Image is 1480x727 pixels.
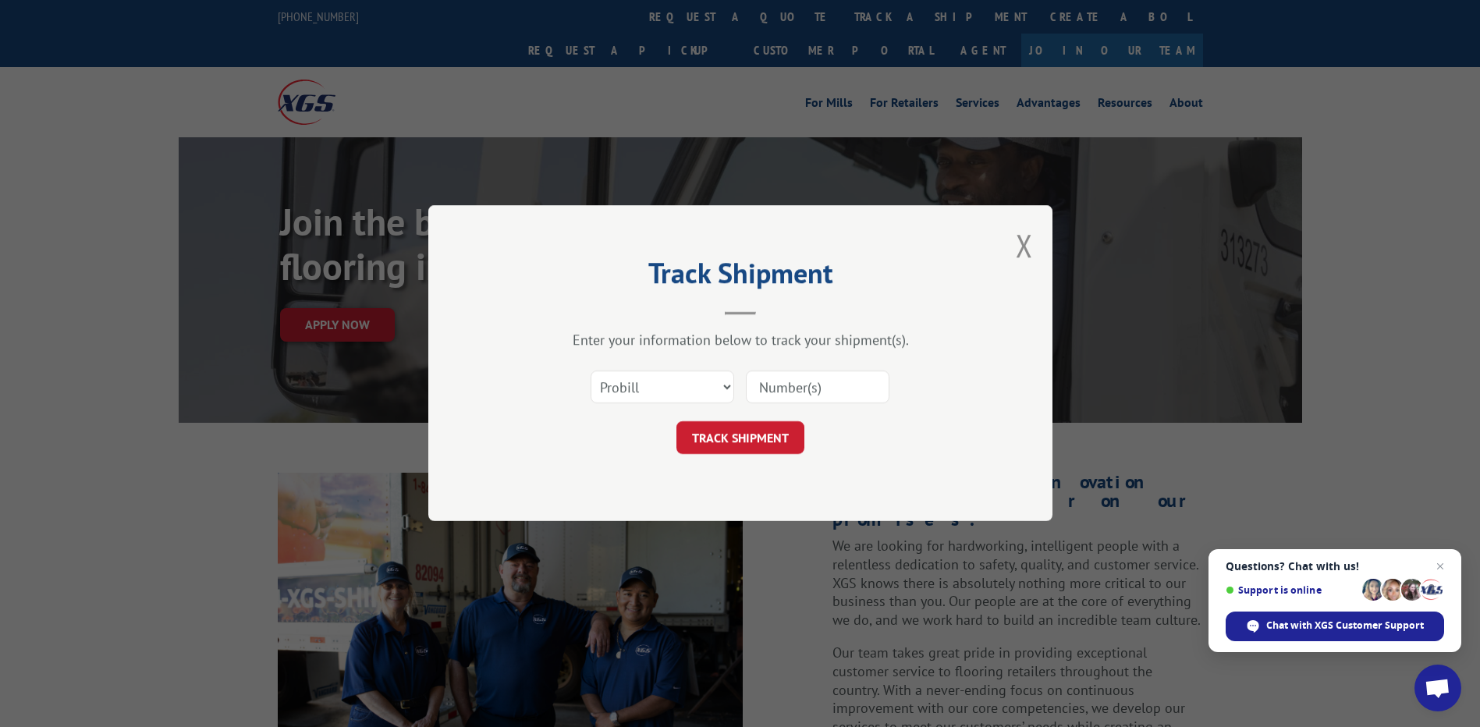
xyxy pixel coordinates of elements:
div: Chat with XGS Customer Support [1226,612,1444,641]
span: Questions? Chat with us! [1226,560,1444,573]
h2: Track Shipment [506,262,974,292]
button: TRACK SHIPMENT [676,422,804,455]
span: Chat with XGS Customer Support [1266,619,1424,633]
span: Close chat [1431,557,1450,576]
span: Support is online [1226,584,1357,596]
input: Number(s) [746,371,889,404]
button: Close modal [1016,225,1033,266]
div: Open chat [1414,665,1461,711]
div: Enter your information below to track your shipment(s). [506,332,974,349]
